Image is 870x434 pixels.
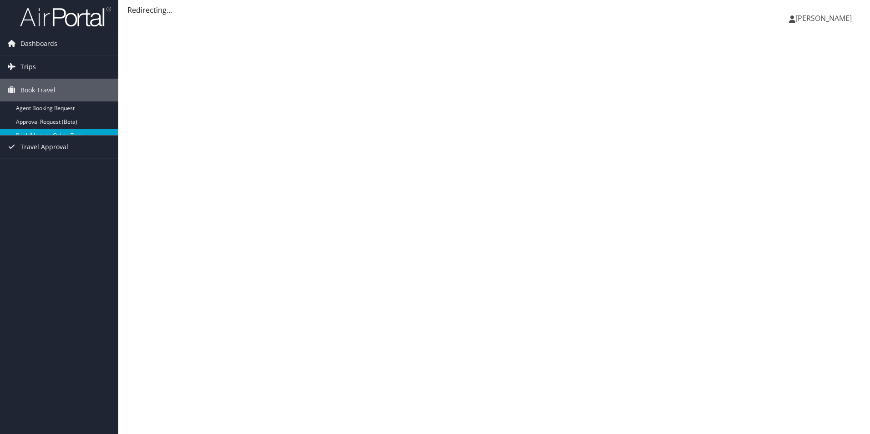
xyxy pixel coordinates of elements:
span: Book Travel [20,79,56,101]
span: Trips [20,56,36,78]
span: [PERSON_NAME] [795,13,852,23]
div: Redirecting... [127,5,861,15]
span: Dashboards [20,32,57,55]
img: airportal-logo.png [20,6,111,27]
span: Travel Approval [20,136,68,158]
a: [PERSON_NAME] [789,5,861,32]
